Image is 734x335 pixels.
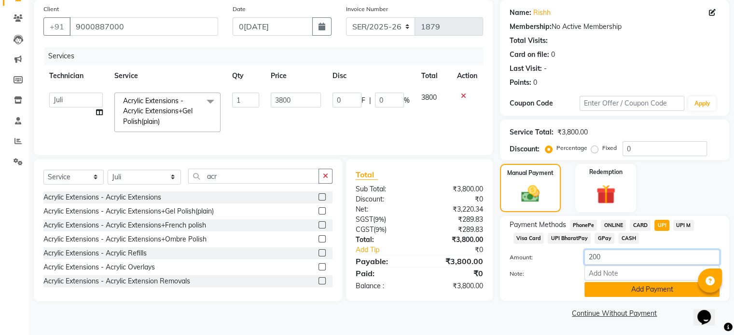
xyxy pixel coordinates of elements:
[618,233,639,244] span: CASH
[348,245,431,255] a: Add Tip
[602,144,617,152] label: Fixed
[348,194,419,204] div: Discount:
[44,47,490,65] div: Services
[160,117,164,126] a: x
[43,262,155,272] div: Acrylic Extensions - Acrylic Overlays
[233,5,246,13] label: Date
[348,268,419,279] div: Paid:
[361,95,365,106] span: F
[375,215,384,223] span: 9%
[419,204,490,214] div: ₹3,220.34
[510,144,540,154] div: Discount:
[348,214,419,225] div: ( )
[43,248,147,258] div: Acrylic Extensions - Acrylic Refills
[327,65,415,87] th: Disc
[510,50,549,60] div: Card on file:
[369,95,371,106] span: |
[356,215,373,224] span: SGST
[419,235,490,245] div: ₹3,800.00
[43,206,214,216] div: Acrylic Extensions - Acrylic Extensions+Gel Polish(plain)
[570,220,597,231] span: PhonePe
[451,65,483,87] th: Action
[507,169,554,177] label: Manual Payment
[348,235,419,245] div: Total:
[43,192,161,202] div: Acrylic Extensions - Acrylic Extensions
[502,308,727,319] a: Continue Without Payment
[43,17,70,36] button: +91
[226,65,265,87] th: Qty
[69,17,218,36] input: Search by Name/Mobile/Email/Code
[557,127,588,137] div: ₹3,800.00
[589,168,623,176] label: Redemption
[584,282,720,297] button: Add Payment
[601,220,626,231] span: ONLINE
[356,225,374,234] span: CGST
[584,266,720,281] input: Add Note
[513,233,544,244] span: Visa Card
[510,8,531,18] div: Name:
[502,269,577,278] label: Note:
[551,50,555,60] div: 0
[346,5,388,13] label: Invoice Number
[109,65,226,87] th: Service
[654,220,669,231] span: UPI
[548,233,591,244] span: UPI BharatPay
[595,233,614,244] span: GPay
[544,64,547,74] div: -
[419,225,490,235] div: ₹289.83
[43,220,206,230] div: Acrylic Extensions - Acrylic Extensions+French polish
[348,225,419,235] div: ( )
[533,78,537,88] div: 0
[510,98,580,108] div: Coupon Code
[421,93,437,102] span: 3800
[630,220,651,231] span: CARD
[188,169,319,184] input: Search or Scan
[43,276,190,286] div: Acrylic Extensions - Acrylic Extension Removals
[375,226,385,233] span: 9%
[515,183,545,204] img: _cash.svg
[510,22,552,32] div: Membership:
[265,65,327,87] th: Price
[584,250,720,265] input: Amount
[431,245,490,255] div: ₹0
[419,255,490,267] div: ₹3,800.00
[348,184,419,194] div: Sub Total:
[673,220,694,231] span: UPI M
[419,194,490,204] div: ₹0
[510,64,542,74] div: Last Visit:
[556,144,587,152] label: Percentage
[510,36,548,46] div: Total Visits:
[502,253,577,262] label: Amount:
[348,281,419,291] div: Balance :
[43,5,59,13] label: Client
[356,170,378,180] span: Total
[419,184,490,194] div: ₹3,800.00
[123,96,193,126] span: Acrylic Extensions - Acrylic Extensions+Gel Polish(plain)
[419,268,490,279] div: ₹0
[580,96,685,111] input: Enter Offer / Coupon Code
[348,204,419,214] div: Net:
[510,127,554,137] div: Service Total:
[693,296,724,325] iframe: chat widget
[415,65,451,87] th: Total
[510,78,531,88] div: Points:
[533,8,551,18] a: Rishh
[510,22,720,32] div: No Active Membership
[419,281,490,291] div: ₹3,800.00
[419,214,490,225] div: ₹289.83
[43,234,207,244] div: Acrylic Extensions - Acrylic Extensions+Ombre Polish
[688,96,716,111] button: Apply
[43,65,109,87] th: Technician
[510,220,566,230] span: Payment Methods
[590,182,622,206] img: _gift.svg
[348,255,419,267] div: Payable:
[404,95,410,106] span: %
